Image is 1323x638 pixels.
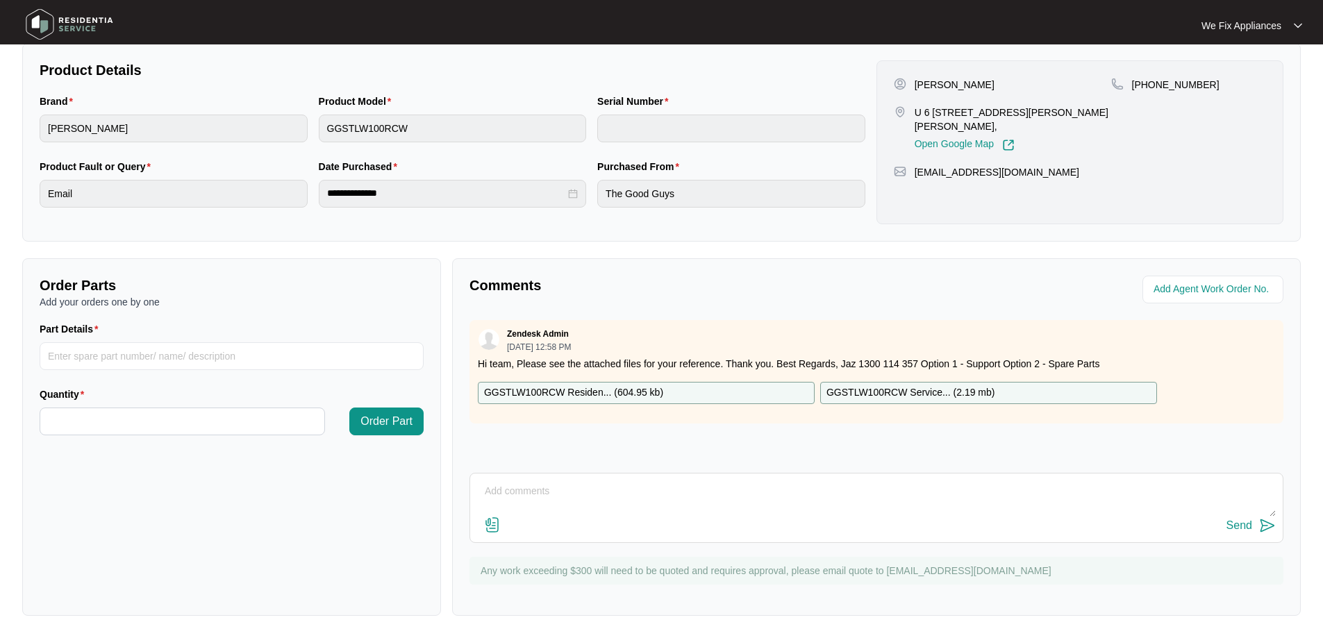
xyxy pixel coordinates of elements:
img: send-icon.svg [1259,517,1276,534]
label: Product Fault or Query [40,160,156,174]
label: Purchased From [597,160,685,174]
input: Part Details [40,342,424,370]
label: Part Details [40,322,104,336]
label: Serial Number [597,94,674,108]
p: [PERSON_NAME] [915,78,995,92]
label: Brand [40,94,78,108]
a: Open Google Map [915,139,1015,151]
p: Comments [469,276,867,295]
p: Add your orders one by one [40,295,424,309]
input: Date Purchased [327,186,566,201]
p: U 6 [STREET_ADDRESS][PERSON_NAME][PERSON_NAME], [915,106,1111,133]
img: user-pin [894,78,906,90]
p: GGSTLW100RCW Service... ( 2.19 mb ) [826,385,995,401]
input: Serial Number [597,115,865,142]
img: map-pin [894,165,906,178]
input: Add Agent Work Order No. [1154,281,1275,298]
img: residentia service logo [21,3,118,45]
img: map-pin [1111,78,1124,90]
div: Send [1226,519,1252,532]
p: Zendesk Admin [507,328,569,339]
button: Order Part [349,408,424,435]
p: We Fix Appliances [1201,19,1281,33]
p: Any work exceeding $300 will need to be quoted and requires approval, please email quote to [EMAI... [481,564,1276,578]
input: Product Fault or Query [40,180,308,208]
span: Order Part [360,413,413,430]
input: Brand [40,115,308,142]
p: Product Details [40,60,865,80]
p: [PHONE_NUMBER] [1132,78,1220,92]
p: [EMAIL_ADDRESS][DOMAIN_NAME] [915,165,1079,179]
p: [DATE] 12:58 PM [507,343,571,351]
input: Product Model [319,115,587,142]
img: file-attachment-doc.svg [484,517,501,533]
p: Hi team, Please see the attached files for your reference. Thank you. Best Regards, Jaz 1300 114 ... [478,357,1275,371]
button: Send [1226,517,1276,535]
p: GGSTLW100RCW Residen... ( 604.95 kb ) [484,385,663,401]
img: map-pin [894,106,906,118]
img: Link-External [1002,139,1015,151]
input: Purchased From [597,180,865,208]
img: user.svg [479,329,499,350]
img: dropdown arrow [1294,22,1302,29]
label: Date Purchased [319,160,403,174]
label: Product Model [319,94,397,108]
p: Order Parts [40,276,424,295]
label: Quantity [40,387,90,401]
input: Quantity [40,408,324,435]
